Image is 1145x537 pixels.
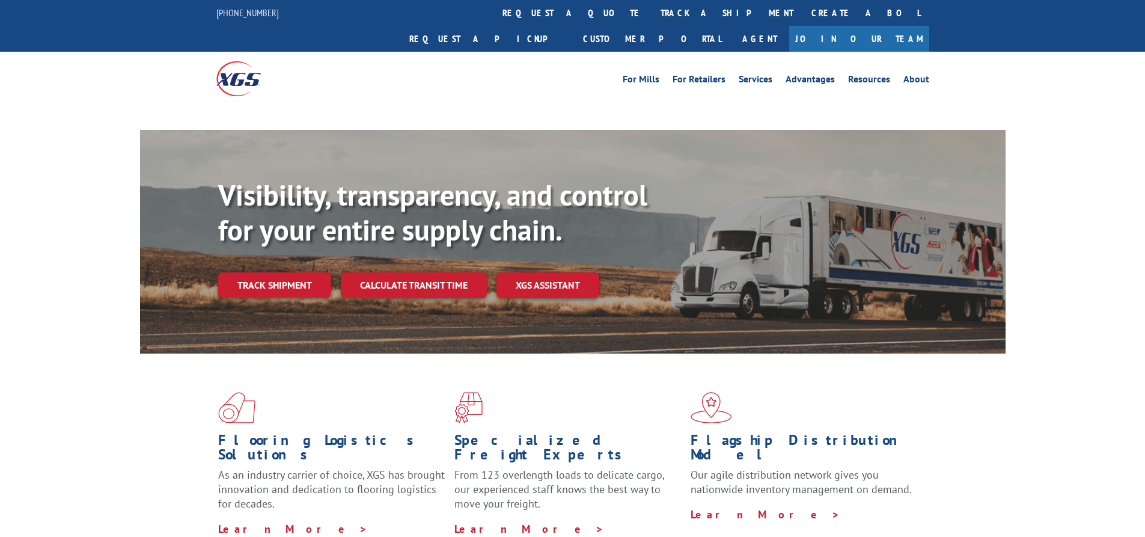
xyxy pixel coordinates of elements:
[400,26,574,52] a: Request a pickup
[739,75,772,88] a: Services
[496,272,599,298] a: XGS ASSISTANT
[691,508,840,521] a: Learn More >
[218,468,445,511] span: As an industry carrier of choice, XGS has brought innovation and dedication to flooring logistics...
[789,26,929,52] a: Join Our Team
[623,75,659,88] a: For Mills
[218,392,255,423] img: xgs-icon-total-supply-chain-intelligence-red
[216,7,279,19] a: [PHONE_NUMBER]
[454,522,604,536] a: Learn More >
[848,75,890,88] a: Resources
[786,75,835,88] a: Advantages
[218,272,331,298] a: Track shipment
[730,26,789,52] a: Agent
[673,75,725,88] a: For Retailers
[903,75,929,88] a: About
[454,433,682,468] h1: Specialized Freight Experts
[218,522,368,536] a: Learn More >
[574,26,730,52] a: Customer Portal
[218,176,647,248] b: Visibility, transparency, and control for your entire supply chain.
[691,392,732,423] img: xgs-icon-flagship-distribution-model-red
[691,468,912,496] span: Our agile distribution network gives you nationwide inventory management on demand.
[454,392,483,423] img: xgs-icon-focused-on-flooring-red
[691,433,918,468] h1: Flagship Distribution Model
[218,433,445,468] h1: Flooring Logistics Solutions
[454,468,682,521] p: From 123 overlength loads to delicate cargo, our experienced staff knows the best way to move you...
[341,272,487,298] a: Calculate transit time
